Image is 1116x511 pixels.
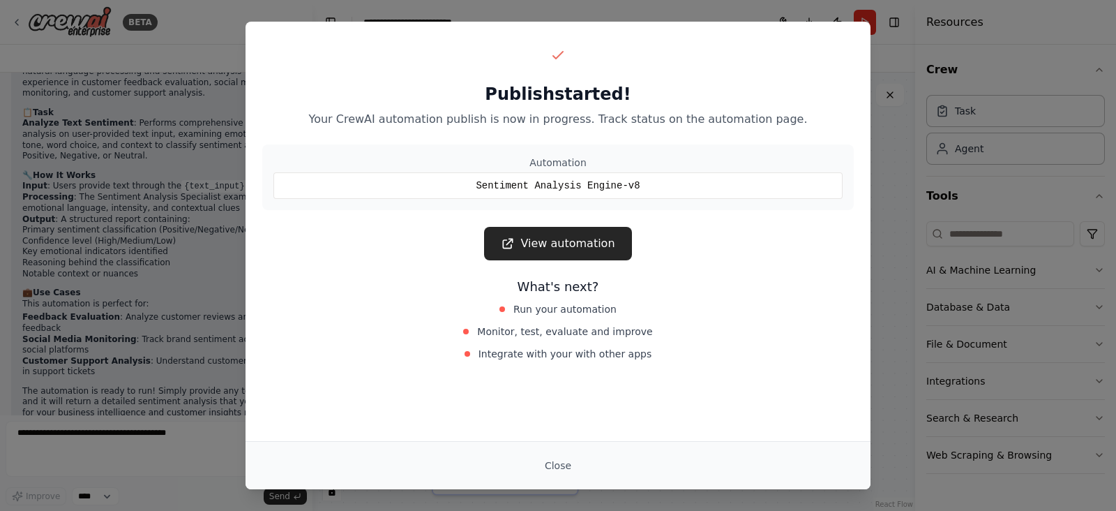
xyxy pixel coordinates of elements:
[262,277,854,297] h3: What's next?
[262,111,854,128] p: Your CrewAI automation publish is now in progress. Track status on the automation page.
[273,156,843,170] div: Automation
[273,172,843,199] div: Sentiment Analysis Engine-v8
[513,302,617,316] span: Run your automation
[534,453,582,478] button: Close
[484,227,631,260] a: View automation
[478,347,652,361] span: Integrate with your with other apps
[477,325,652,339] span: Monitor, test, evaluate and improve
[262,83,854,105] h2: Publish started!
